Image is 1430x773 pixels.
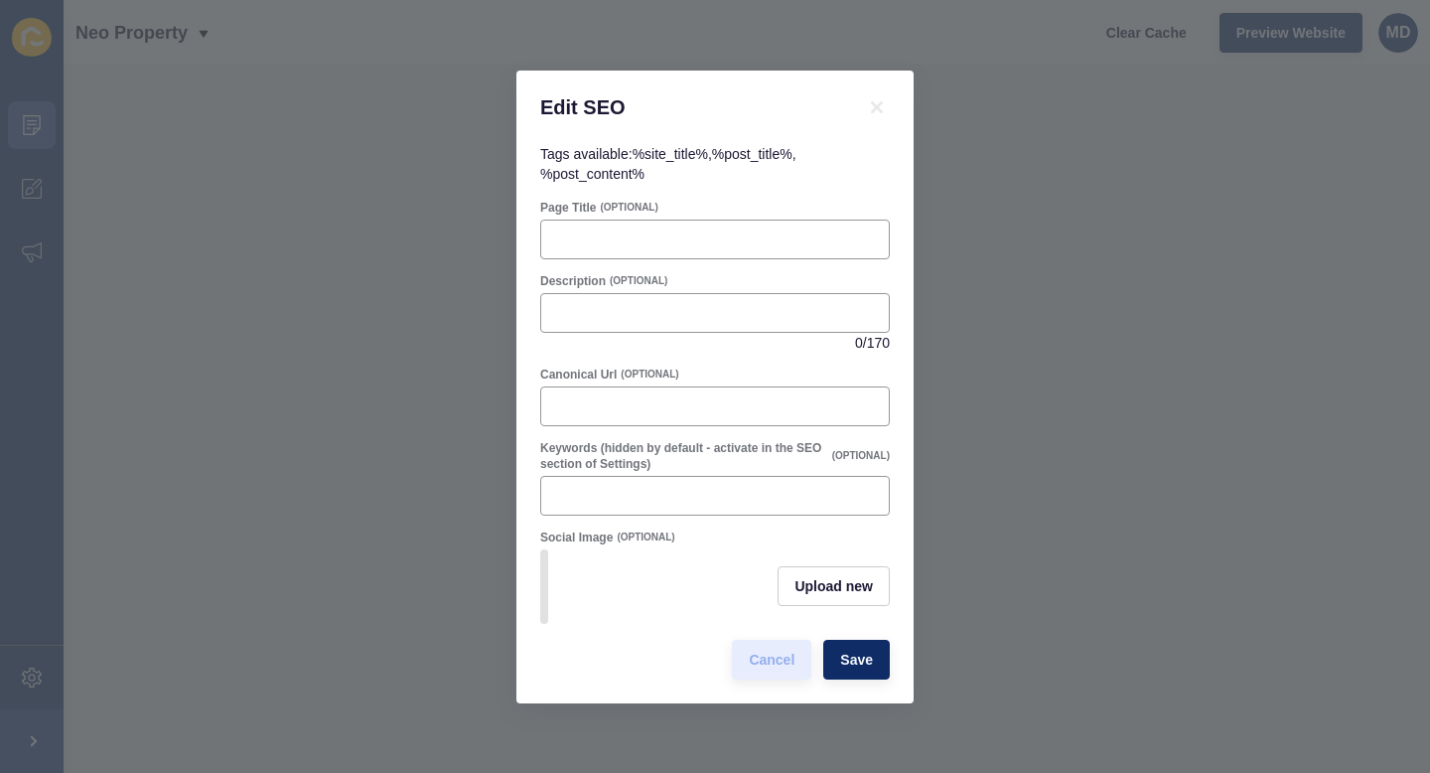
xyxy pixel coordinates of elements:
[540,440,828,472] label: Keywords (hidden by default - activate in the SEO section of Settings)
[610,274,667,288] span: (OPTIONAL)
[855,333,863,353] span: 0
[732,640,811,680] button: Cancel
[540,94,840,120] h1: Edit SEO
[621,368,678,382] span: (OPTIONAL)
[832,449,890,463] span: (OPTIONAL)
[778,566,890,606] button: Upload new
[540,200,596,216] label: Page Title
[540,530,613,545] label: Social Image
[749,650,794,670] span: Cancel
[540,367,617,383] label: Canonical Url
[540,166,644,182] code: %post_content%
[823,640,890,680] button: Save
[840,650,873,670] span: Save
[600,201,657,215] span: (OPTIONAL)
[633,146,708,162] code: %site_title%
[794,576,873,596] span: Upload new
[540,146,796,182] span: Tags available: , ,
[867,333,890,353] span: 170
[540,273,606,289] label: Description
[617,531,674,544] span: (OPTIONAL)
[863,333,867,353] span: /
[712,146,792,162] code: %post_title%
